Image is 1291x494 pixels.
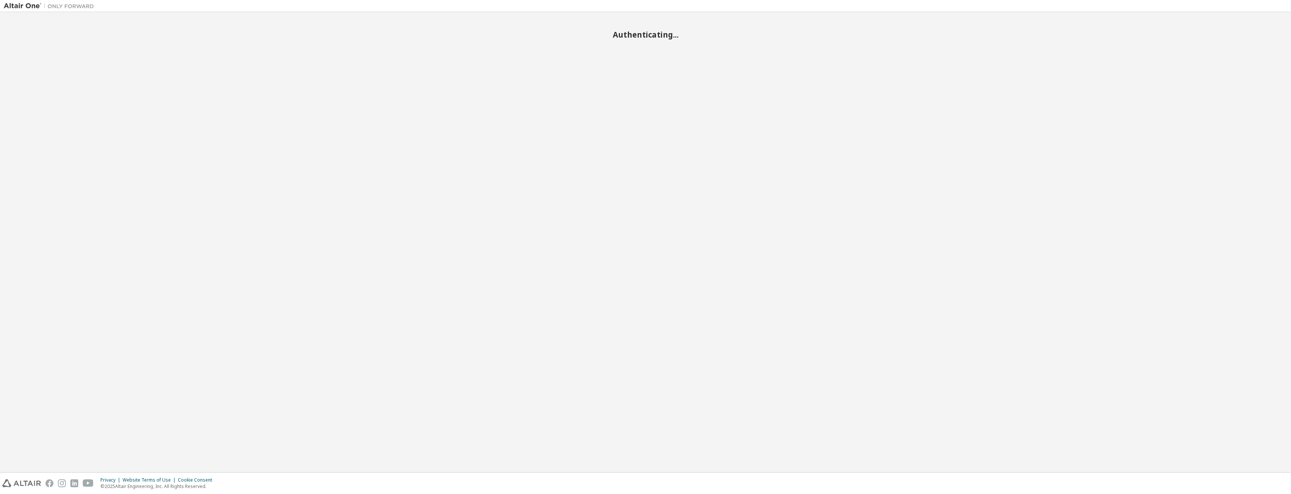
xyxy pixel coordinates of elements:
[70,479,78,487] img: linkedin.svg
[4,2,98,10] img: Altair One
[2,479,41,487] img: altair_logo.svg
[58,479,66,487] img: instagram.svg
[4,30,1287,39] h2: Authenticating...
[100,477,123,483] div: Privacy
[83,479,94,487] img: youtube.svg
[178,477,217,483] div: Cookie Consent
[123,477,178,483] div: Website Terms of Use
[46,479,53,487] img: facebook.svg
[100,483,217,489] p: © 2025 Altair Engineering, Inc. All Rights Reserved.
